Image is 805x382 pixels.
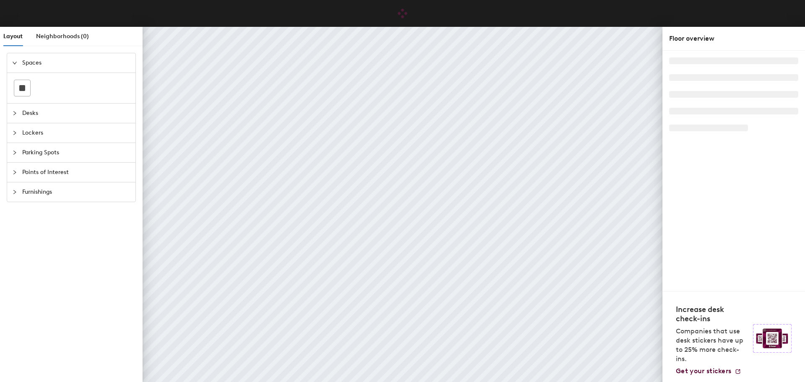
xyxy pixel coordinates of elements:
[676,305,748,323] h4: Increase desk check-ins
[36,33,89,40] span: Neighborhoods (0)
[12,150,17,155] span: collapsed
[676,327,748,364] p: Companies that use desk stickers have up to 25% more check-ins.
[669,34,798,44] div: Floor overview
[12,60,17,65] span: expanded
[12,111,17,116] span: collapsed
[12,130,17,135] span: collapsed
[22,123,130,143] span: Lockers
[12,170,17,175] span: collapsed
[22,182,130,202] span: Furnishings
[22,143,130,162] span: Parking Spots
[676,367,741,375] a: Get your stickers
[22,104,130,123] span: Desks
[22,53,130,73] span: Spaces
[3,33,23,40] span: Layout
[22,163,130,182] span: Points of Interest
[12,190,17,195] span: collapsed
[753,324,792,353] img: Sticker logo
[676,367,731,375] span: Get your stickers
